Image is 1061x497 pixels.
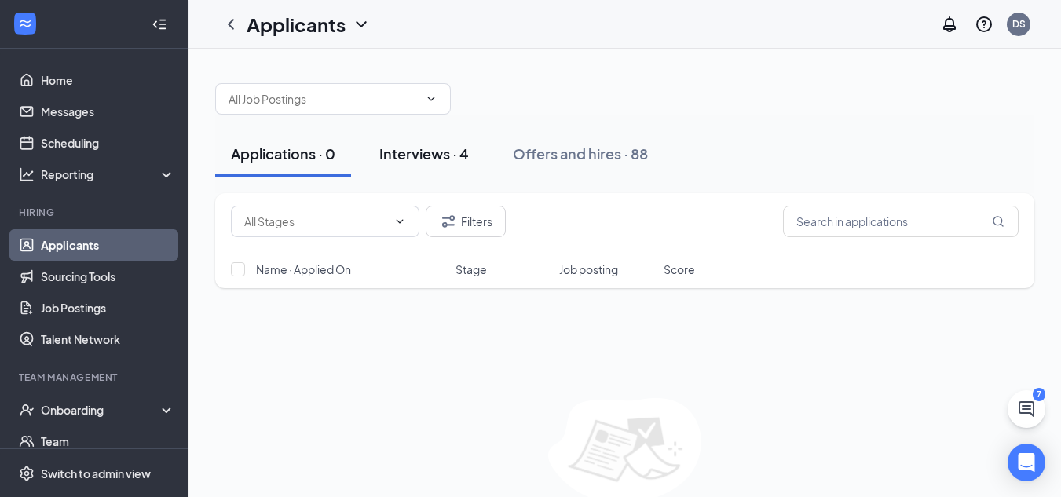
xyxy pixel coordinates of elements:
div: Open Intercom Messenger [1008,444,1045,481]
svg: ChevronDown [393,215,406,228]
svg: Filter [439,212,458,231]
input: All Stages [244,213,387,230]
div: Interviews · 4 [379,144,469,163]
h1: Applicants [247,11,346,38]
svg: Settings [19,466,35,481]
svg: ChevronDown [425,93,437,105]
svg: Analysis [19,166,35,182]
div: 7 [1033,388,1045,401]
div: DS [1012,17,1026,31]
input: All Job Postings [229,90,419,108]
a: Job Postings [41,292,175,323]
div: Switch to admin view [41,466,151,481]
svg: UserCheck [19,402,35,418]
div: Hiring [19,206,172,219]
div: Team Management [19,371,172,384]
span: Name · Applied On [256,261,351,277]
a: Team [41,426,175,457]
a: Sourcing Tools [41,261,175,292]
a: Home [41,64,175,96]
a: Applicants [41,229,175,261]
span: Score [664,261,695,277]
input: Search in applications [783,206,1019,237]
div: Onboarding [41,402,162,418]
span: Job posting [559,261,618,277]
a: Scheduling [41,127,175,159]
a: Messages [41,96,175,127]
svg: ChatActive [1017,400,1036,418]
svg: ChevronLeft [221,15,240,34]
div: Reporting [41,166,176,182]
button: Filter Filters [426,206,506,237]
svg: QuestionInfo [975,15,993,34]
svg: WorkstreamLogo [17,16,33,31]
div: Offers and hires · 88 [513,144,648,163]
svg: Notifications [940,15,959,34]
span: Stage [455,261,487,277]
svg: ChevronDown [352,15,371,34]
svg: Collapse [152,16,167,32]
div: Applications · 0 [231,144,335,163]
button: ChatActive [1008,390,1045,428]
svg: MagnifyingGlass [992,215,1004,228]
a: Talent Network [41,323,175,355]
